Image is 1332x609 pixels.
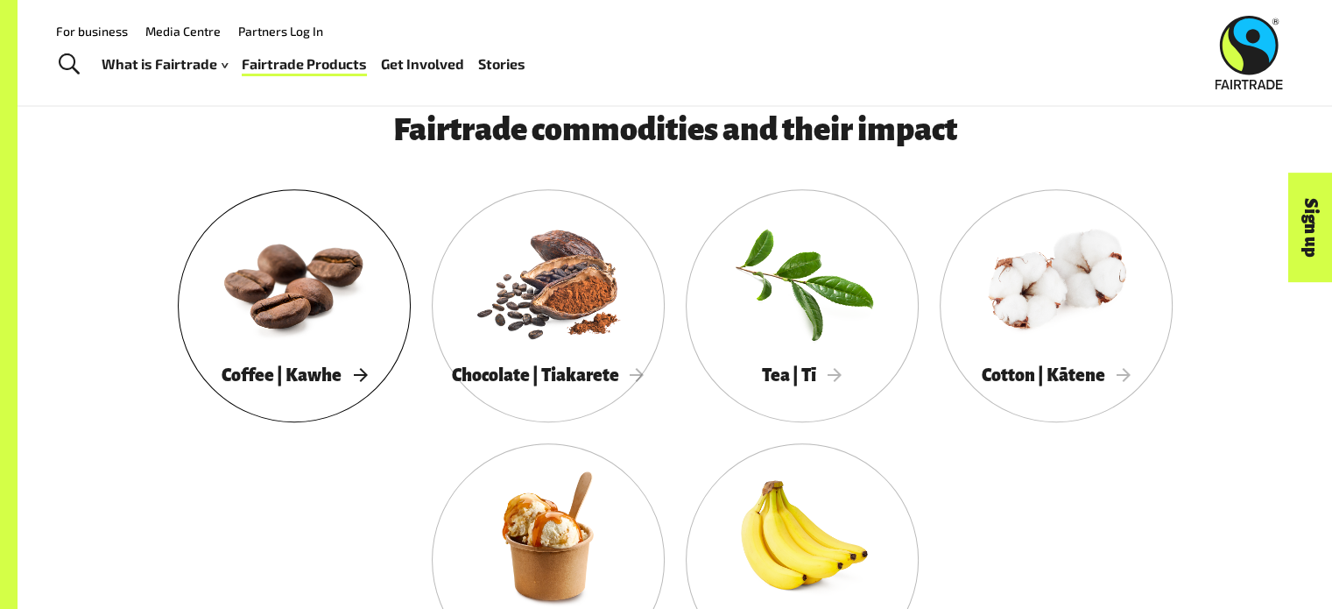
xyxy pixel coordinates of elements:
a: Cotton | Kātene [940,189,1173,422]
a: What is Fairtrade [102,52,228,77]
a: Get Involved [381,52,464,77]
span: Tea | Tī [762,365,842,385]
span: Chocolate | Tiakarete [452,365,645,385]
h3: Fairtrade commodities and their impact [230,112,1120,147]
a: Partners Log In [238,24,323,39]
img: Fairtrade Australia New Zealand logo [1216,16,1283,89]
a: Media Centre [145,24,221,39]
a: Toggle Search [47,43,90,87]
a: Stories [478,52,525,77]
a: Fairtrade Products [242,52,367,77]
a: For business [56,24,128,39]
span: Cotton | Kātene [982,365,1131,385]
span: Coffee | Kawhe [222,365,367,385]
a: Chocolate | Tiakarete [432,189,665,422]
a: Coffee | Kawhe [178,189,411,422]
a: Tea | Tī [686,189,919,422]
